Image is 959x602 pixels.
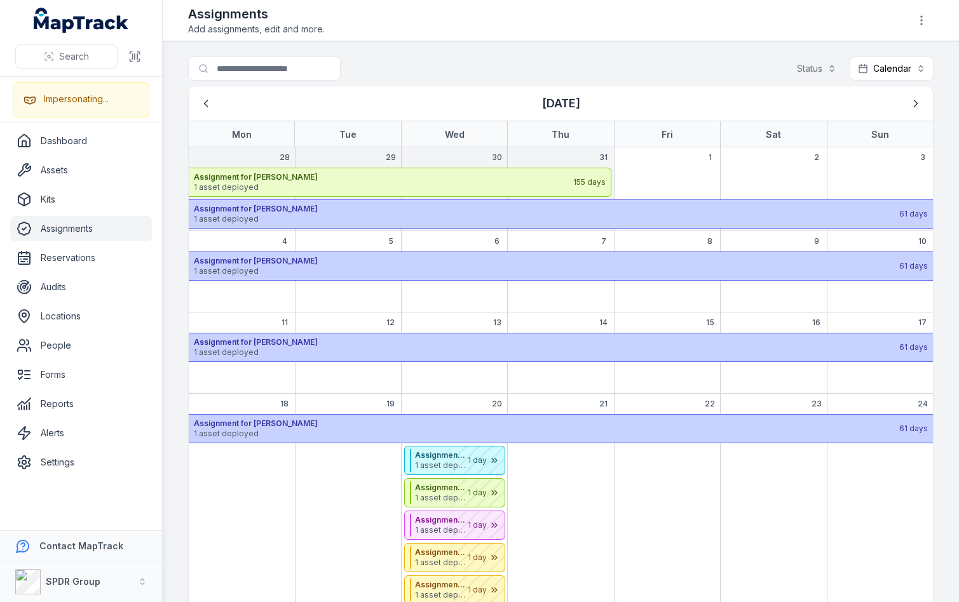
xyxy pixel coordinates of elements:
[10,274,152,300] a: Audits
[706,318,714,328] span: 15
[814,152,819,163] span: 2
[814,236,819,246] span: 9
[918,236,927,246] span: 10
[282,236,287,246] span: 4
[194,91,218,116] button: Previous
[601,236,606,246] span: 7
[194,214,898,224] span: 1 asset deployed
[10,304,152,329] a: Locations
[194,172,572,182] strong: Assignment for [PERSON_NAME]
[552,129,569,140] strong: Thu
[493,318,501,328] span: 13
[194,182,572,192] span: 1 asset deployed
[44,93,109,105] div: Impersonating...
[10,420,152,446] a: Alerts
[404,446,505,475] button: Assignment for [PERSON_NAME]1 asset deployed1 day
[766,129,781,140] strong: Sat
[339,129,357,140] strong: Tue
[415,483,466,493] strong: Assignment for [PERSON_NAME]
[386,399,395,409] span: 19
[189,414,933,443] button: Assignment for [PERSON_NAME]1 asset deployed61 days
[194,337,898,347] strong: Assignment for [PERSON_NAME]
[10,391,152,417] a: Reports
[415,590,466,600] span: 1 asset deployed
[415,547,466,558] strong: Assignment for [PERSON_NAME]
[194,347,898,358] span: 1 asset deployed
[194,204,898,214] strong: Assignment for [PERSON_NAME]
[812,318,820,328] span: 16
[707,236,712,246] span: 8
[789,57,845,81] button: Status
[599,399,608,409] span: 21
[194,418,898,429] strong: Assignment for [PERSON_NAME]
[812,399,822,409] span: 23
[10,187,152,212] a: Kits
[194,256,898,266] strong: Assignment for [PERSON_NAME]
[282,318,288,328] span: 11
[194,429,898,439] span: 1 asset deployed
[415,460,466,471] span: 1 asset deployed
[194,266,898,276] span: 1 asset deployed
[10,216,152,241] a: Assignments
[709,152,712,163] span: 1
[10,245,152,271] a: Reservations
[189,168,611,197] button: Assignment for [PERSON_NAME]1 asset deployed155 days
[492,399,502,409] span: 20
[662,129,673,140] strong: Fri
[404,543,505,572] button: Assignment for [PERSON_NAME]1 asset deployed1 day
[232,129,252,140] strong: Mon
[918,399,928,409] span: 24
[404,478,505,507] button: Assignment for [PERSON_NAME]1 asset deployed1 day
[415,580,466,590] strong: Assignment for [PERSON_NAME]
[415,525,466,535] span: 1 asset deployed
[39,540,123,551] strong: Contact MapTrack
[10,362,152,387] a: Forms
[59,50,89,63] span: Search
[386,152,396,163] span: 29
[46,576,100,587] strong: SPDR Group
[599,318,608,328] span: 14
[189,333,933,362] button: Assignment for [PERSON_NAME]1 asset deployed61 days
[188,5,325,23] h2: Assignments
[918,318,927,328] span: 17
[386,318,395,328] span: 12
[445,129,465,140] strong: Wed
[404,511,505,540] button: Assignment for [PERSON_NAME]1 asset deployed1 day
[280,399,289,409] span: 18
[850,57,934,81] button: Calendar
[388,236,393,246] span: 5
[34,8,129,33] a: MapTrack
[494,236,500,246] span: 6
[188,23,325,36] span: Add assignments, edit and more.
[415,493,466,503] span: 1 asset deployed
[189,251,933,281] button: Assignment for [PERSON_NAME]1 asset deployed61 days
[280,152,290,163] span: 28
[10,450,152,475] a: Settings
[871,129,889,140] strong: Sun
[415,558,466,568] span: 1 asset deployed
[415,515,466,525] strong: Assignment for [PERSON_NAME]
[10,333,152,358] a: People
[705,399,715,409] span: 22
[492,152,502,163] span: 30
[15,44,118,69] button: Search
[10,157,152,183] a: Assets
[920,152,925,163] span: 3
[189,199,933,229] button: Assignment for [PERSON_NAME]1 asset deployed61 days
[904,91,928,116] button: Next
[415,450,466,460] strong: Assignment for [PERSON_NAME]
[542,95,580,112] h3: [DATE]
[599,152,608,163] span: 31
[10,128,152,154] a: Dashboard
